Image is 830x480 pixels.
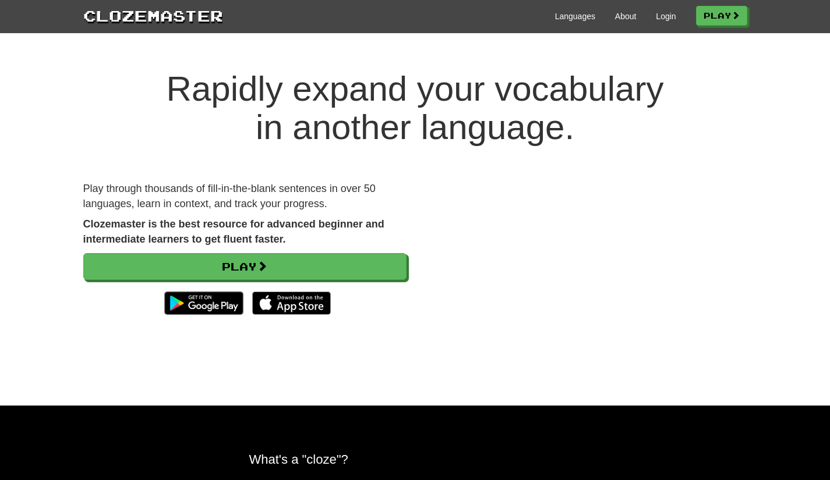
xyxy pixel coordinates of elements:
[158,286,249,321] img: Get it on Google Play
[249,452,581,467] h2: What's a "cloze"?
[615,10,637,22] a: About
[555,10,595,22] a: Languages
[696,6,747,26] a: Play
[252,291,331,315] img: Download_on_the_App_Store_Badge_US-UK_135x40-25178aeef6eb6b83b96f5f2d004eda3bffbb37122de64afbaef7...
[83,182,407,211] p: Play through thousands of fill-in-the-blank sentences in over 50 languages, learn in context, and...
[656,10,676,22] a: Login
[83,218,384,245] strong: Clozemaster is the best resource for advanced beginner and intermediate learners to get fluent fa...
[83,5,223,26] a: Clozemaster
[83,253,407,280] a: Play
